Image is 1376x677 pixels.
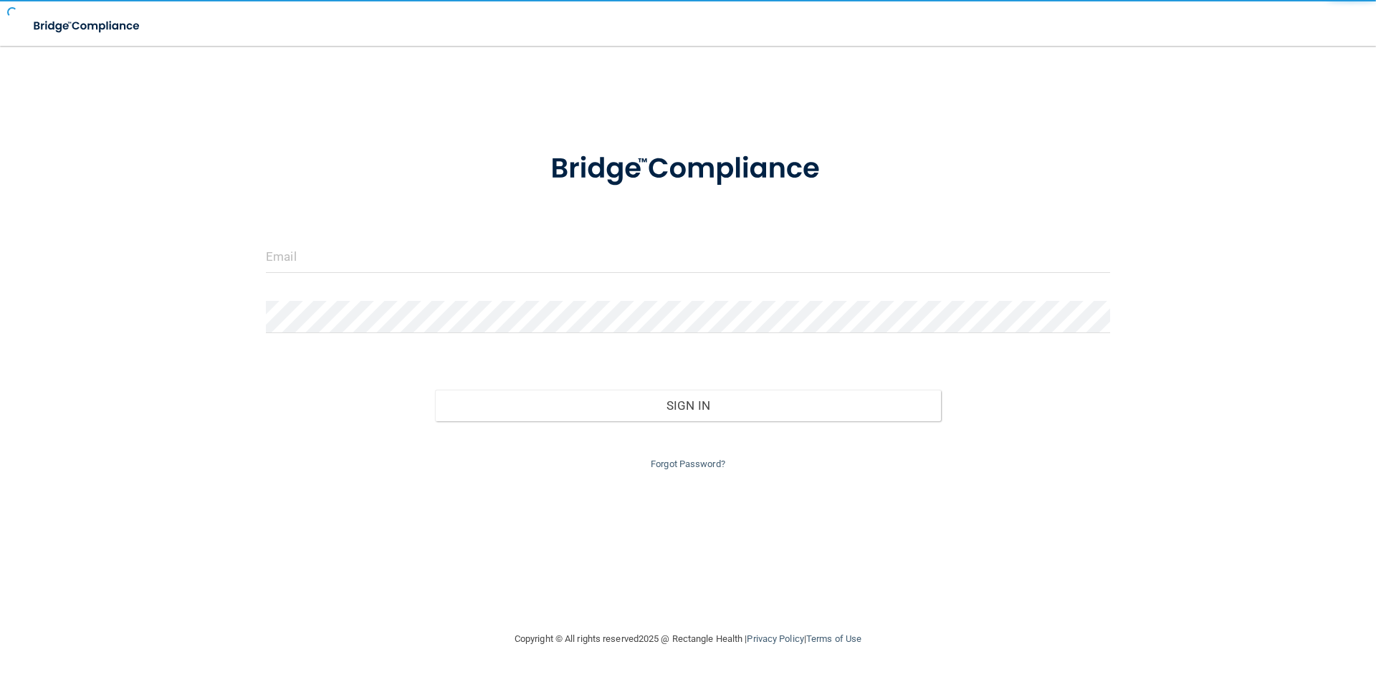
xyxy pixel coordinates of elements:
a: Forgot Password? [651,458,725,469]
a: Terms of Use [806,633,861,644]
input: Email [266,241,1110,273]
button: Sign In [435,390,942,421]
img: bridge_compliance_login_screen.278c3ca4.svg [21,11,153,41]
img: bridge_compliance_login_screen.278c3ca4.svg [521,132,855,206]
div: Copyright © All rights reserved 2025 @ Rectangle Health | | [426,616,950,662]
a: Privacy Policy [747,633,803,644]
